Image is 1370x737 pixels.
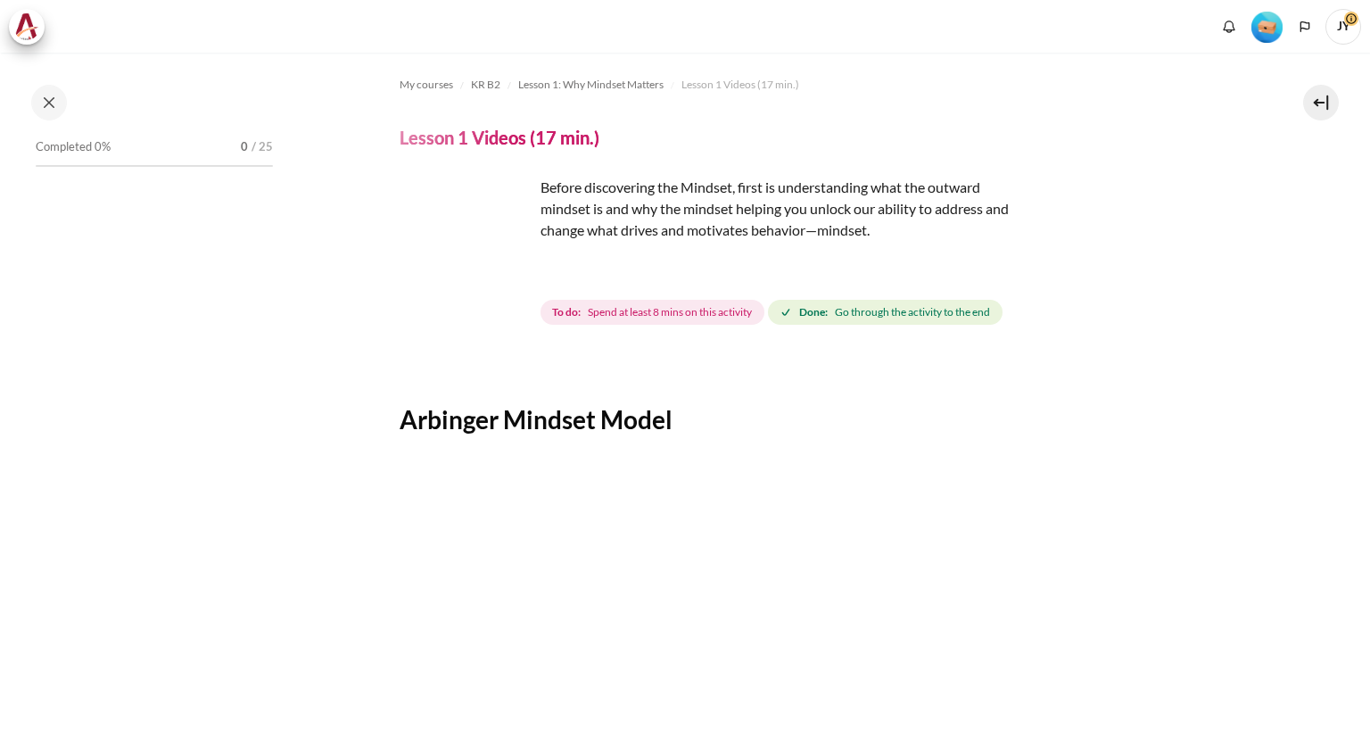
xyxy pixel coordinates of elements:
[1325,9,1361,45] span: JY
[835,304,990,320] span: Go through the activity to the end
[518,74,664,95] a: Lesson 1: Why Mindset Matters
[1292,13,1318,40] button: Languages
[588,304,752,320] span: Spend at least 8 mins on this activity
[9,9,54,45] a: Architeck Architeck
[471,74,500,95] a: KR B2
[1216,13,1242,40] div: Show notification window with no new notifications
[1325,9,1361,45] a: User menu
[36,138,111,156] span: Completed 0%
[799,304,828,320] strong: Done:
[471,77,500,93] span: KR B2
[14,13,39,40] img: Architeck
[1251,12,1283,43] img: Level #1
[252,138,273,156] span: / 25
[1244,10,1290,43] a: Level #1
[400,70,1243,99] nav: Navigation bar
[400,403,1243,435] h2: Arbinger Mindset Model
[1251,10,1283,43] div: Level #1
[681,74,799,95] a: Lesson 1 Videos (17 min.)
[400,77,453,93] span: My courses
[681,77,799,93] span: Lesson 1 Videos (17 min.)
[541,296,1006,328] div: Completion requirements for Lesson 1 Videos (17 min.)
[518,77,664,93] span: Lesson 1: Why Mindset Matters
[552,304,581,320] strong: To do:
[400,74,453,95] a: My courses
[400,177,533,311] img: fdf
[241,138,248,156] span: 0
[400,177,1024,241] p: Before discovering the Mindset, first is understanding what the outward mindset is and why the mi...
[400,126,599,149] h4: Lesson 1 Videos (17 min.)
